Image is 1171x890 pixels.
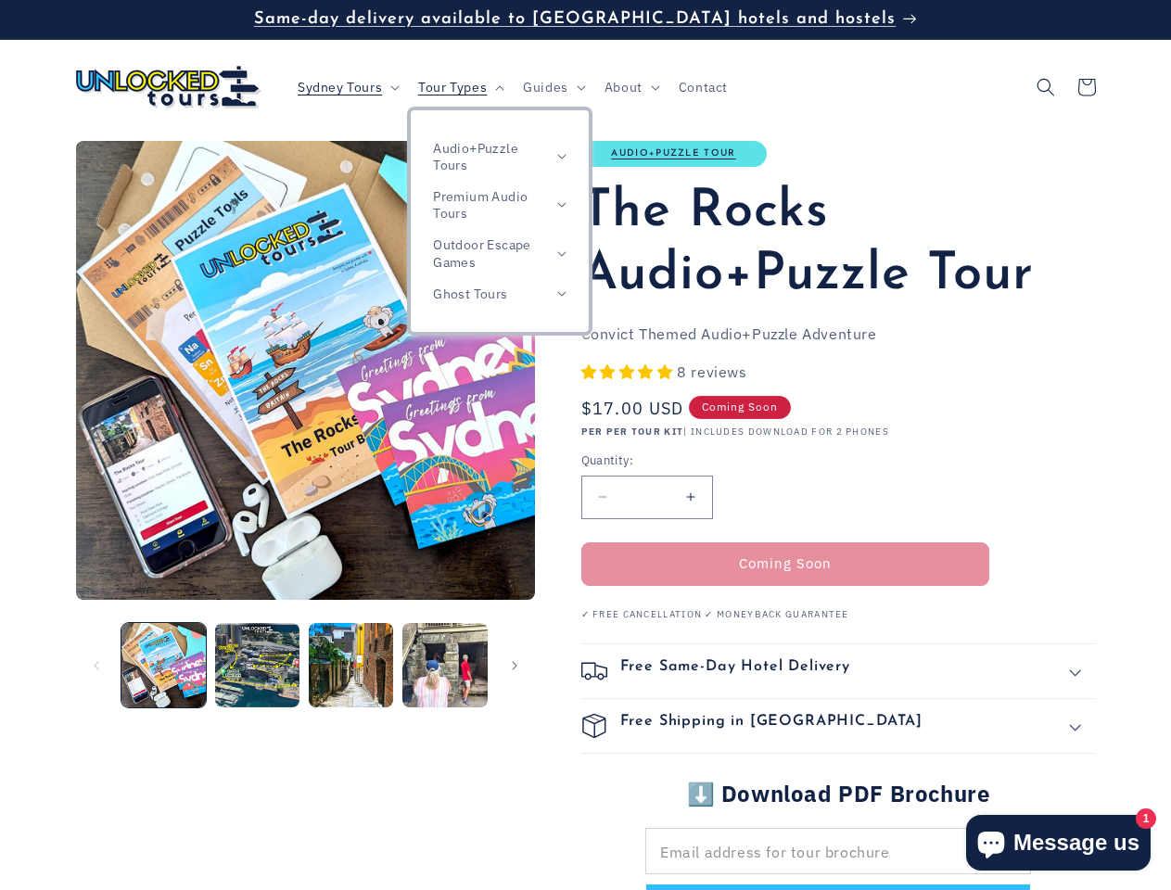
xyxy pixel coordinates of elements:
span: About [605,79,643,95]
span: Same-day delivery available to [GEOGRAPHIC_DATA] hotels and hostels [254,10,896,28]
summary: Free Same-Day Hotel Delivery [581,644,1096,698]
p: Convict Themed Audio+Puzzle Adventure [581,321,1096,348]
h2: Free Same-Day Hotel Delivery [620,658,851,684]
summary: Sydney Tours [286,68,407,107]
a: Unlocked Tours [69,58,268,115]
summary: Audio+Puzzle Tours [411,133,589,181]
button: Load image 1 in gallery view [121,623,206,707]
summary: Outdoor Escape Games [411,229,589,277]
summary: Ghost Tours [411,278,589,310]
summary: Search [1025,67,1066,108]
span: Guides [523,79,568,95]
media-gallery: Gallery Viewer [76,141,535,712]
button: Coming Soon [581,542,989,586]
span: Ghost Tours [433,286,507,302]
span: Premium Audio Tours [433,188,548,222]
span: Outdoor Escape Games [433,236,548,270]
button: Load image 2 in gallery view [215,623,299,707]
a: Audio+Puzzle Tour [611,148,735,159]
button: Load image 3 in gallery view [309,623,393,707]
span: Tour Types [418,79,487,95]
summary: Free Shipping in [GEOGRAPHIC_DATA] [581,699,1096,753]
span: Audio+Puzzle Tours [433,140,548,173]
button: Slide right [494,645,535,686]
span: 8 reviews [677,362,746,381]
inbox-online-store-chat: Shopify online store chat [961,815,1156,875]
summary: Premium Audio Tours [411,181,589,229]
label: Quantity: [581,451,989,470]
summary: About [593,68,668,107]
h2: Free Shipping in [GEOGRAPHIC_DATA] [620,713,923,739]
p: | INCLUDES DOWNLOAD FOR 2 PHONES [581,426,1096,438]
strong: PER PER TOUR KIT [581,426,684,438]
summary: Tour Types [407,68,512,107]
img: Unlocked Tours [76,66,261,108]
button: Load image 4 in gallery view [402,623,487,707]
span: 5.00 stars [581,362,678,381]
span: Contact [679,79,728,95]
button: Slide left [76,645,117,686]
span: Sydney Tours [298,79,382,95]
h1: The Rocks Audio+Puzzle Tour [581,181,1096,307]
p: ✓ Free Cancellation ✓ Moneyback Guarantee [581,609,1096,620]
span: $17.00 USD [581,396,684,421]
span: Coming Soon [689,396,791,419]
a: Contact [668,68,739,107]
summary: Guides [512,68,593,107]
